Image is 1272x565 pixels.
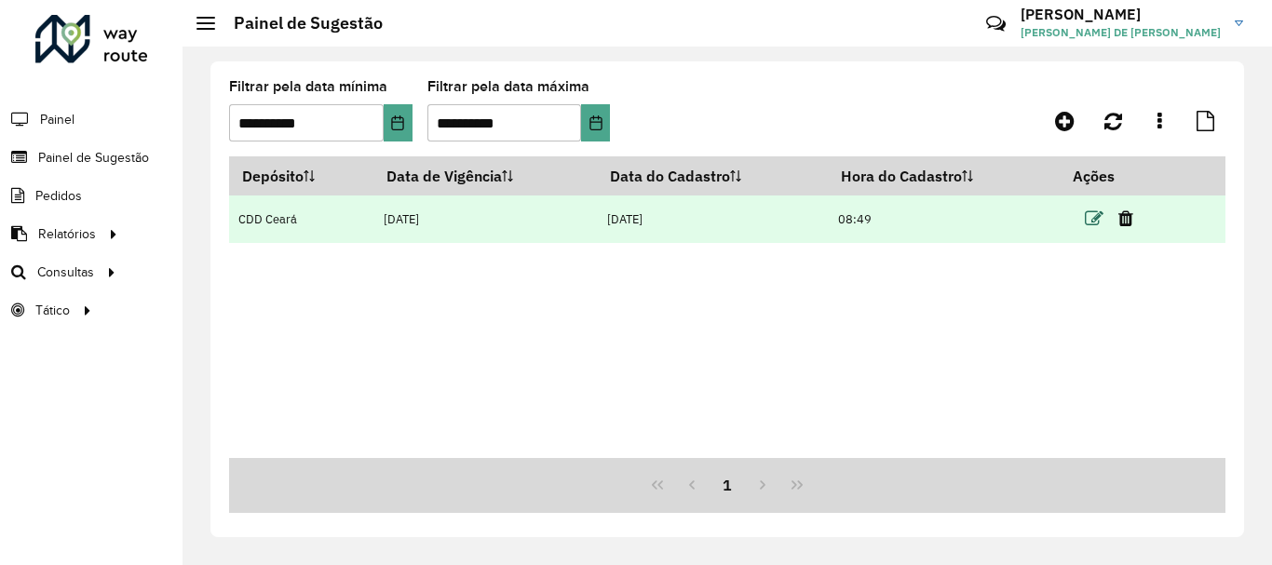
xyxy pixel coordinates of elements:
label: Filtrar pela data mínima [229,75,387,98]
h2: Painel de Sugestão [215,13,383,34]
span: Pedidos [35,186,82,206]
span: Consultas [37,262,94,282]
td: [DATE] [598,195,829,243]
th: Hora do Cadastro [828,156,1060,195]
button: Choose Date [581,104,610,141]
span: Painel de Sugestão [38,148,149,168]
h3: [PERSON_NAME] [1021,6,1221,23]
td: CDD Ceará [229,195,373,243]
th: Depósito [229,156,373,195]
span: [PERSON_NAME] DE [PERSON_NAME] [1021,24,1221,41]
th: Data de Vigência [373,156,597,195]
th: Data do Cadastro [598,156,829,195]
label: Filtrar pela data máxima [427,75,589,98]
button: Choose Date [384,104,413,141]
td: [DATE] [373,195,597,243]
span: Tático [35,301,70,320]
button: 1 [710,467,745,503]
span: Painel [40,110,74,129]
th: Ações [1061,156,1172,195]
span: Relatórios [38,224,96,244]
td: 08:49 [828,195,1060,243]
a: Contato Rápido [976,4,1016,44]
a: Excluir [1118,206,1133,231]
a: Editar [1085,206,1103,231]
